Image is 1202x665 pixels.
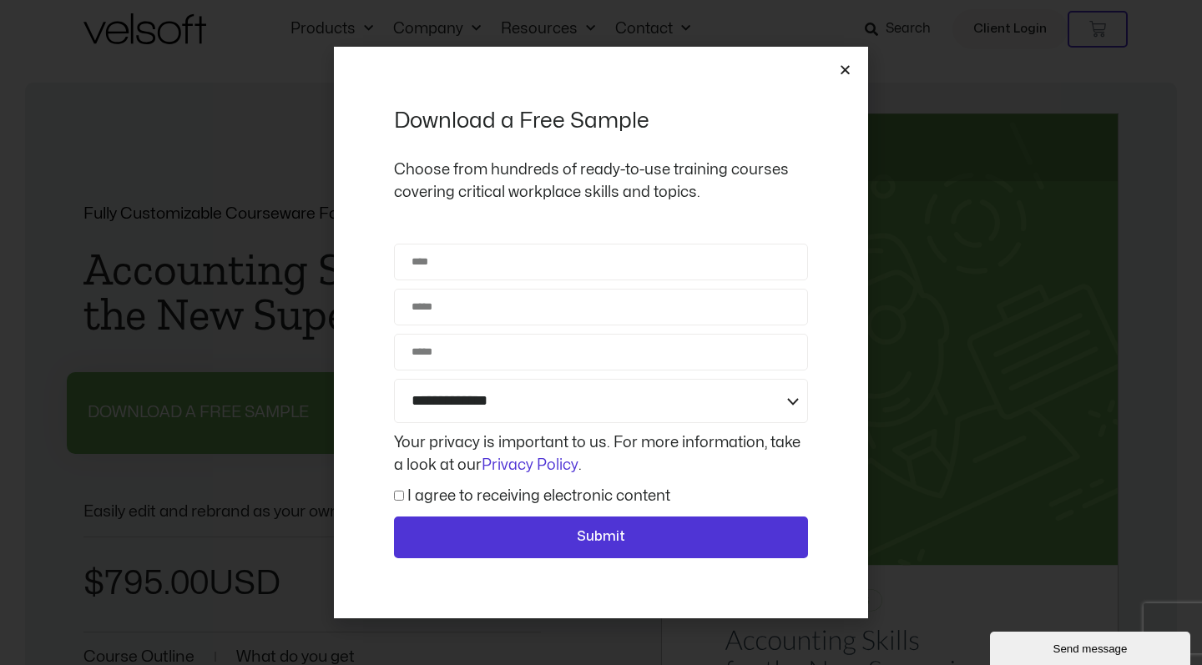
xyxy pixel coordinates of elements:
[394,516,808,558] button: Submit
[577,526,625,548] span: Submit
[839,63,851,76] a: Close
[394,107,808,135] h2: Download a Free Sample
[990,628,1194,665] iframe: chat widget
[394,159,808,204] p: Choose from hundreds of ready-to-use training courses covering critical workplace skills and topics.
[482,458,578,472] a: Privacy Policy
[407,489,670,503] label: I agree to receiving electronic content
[390,431,812,476] div: Your privacy is important to us. For more information, take a look at our .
